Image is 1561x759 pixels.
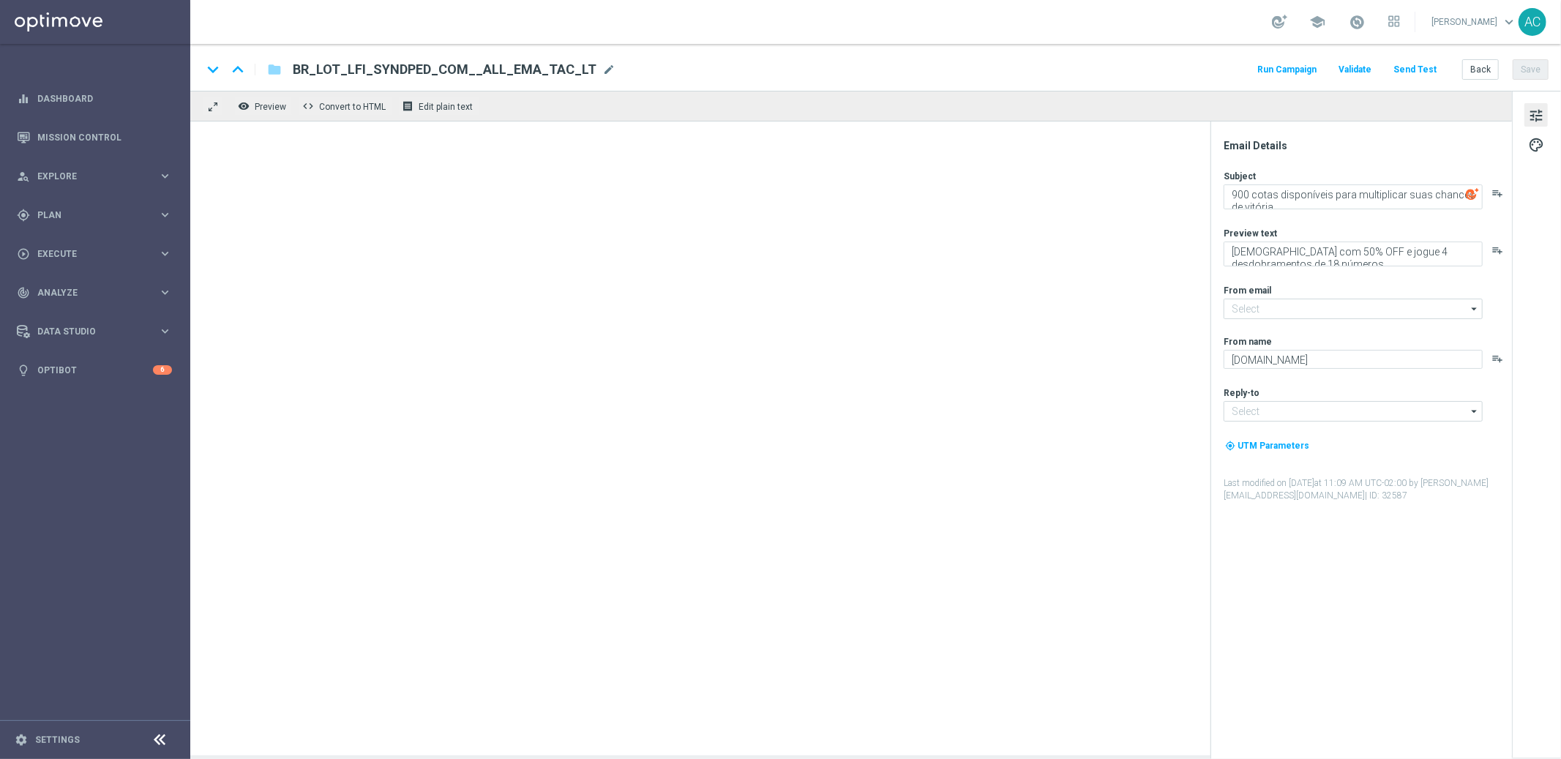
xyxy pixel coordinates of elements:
[16,93,173,105] button: equalizer Dashboard
[1224,228,1277,239] label: Preview text
[1238,441,1309,451] span: UTM Parameters
[37,327,158,336] span: Data Studio
[37,250,158,258] span: Execute
[1336,60,1374,80] button: Validate
[1255,60,1319,80] button: Run Campaign
[17,170,30,183] i: person_search
[1391,60,1439,80] button: Send Test
[402,100,413,112] i: receipt
[398,97,479,116] button: receipt Edit plain text
[1224,171,1256,182] label: Subject
[37,118,172,157] a: Mission Control
[1467,299,1482,318] i: arrow_drop_down
[17,364,30,377] i: lightbulb
[602,63,615,76] span: mode_edit
[37,351,153,389] a: Optibot
[16,209,173,221] button: gps_fixed Plan keyboard_arrow_right
[1224,285,1271,296] label: From email
[1224,336,1272,348] label: From name
[17,209,158,222] div: Plan
[17,286,30,299] i: track_changes
[15,733,28,747] i: settings
[266,58,283,81] button: folder
[234,97,293,116] button: remove_red_eye Preview
[16,248,173,260] button: play_circle_outline Execute keyboard_arrow_right
[16,364,173,376] button: lightbulb Optibot 6
[1513,59,1549,80] button: Save
[1365,490,1407,501] span: | ID: 32587
[158,324,172,338] i: keyboard_arrow_right
[35,736,80,744] a: Settings
[37,79,172,118] a: Dashboard
[17,351,172,389] div: Optibot
[1528,135,1544,154] span: palette
[16,132,173,143] button: Mission Control
[37,172,158,181] span: Explore
[17,92,30,105] i: equalizer
[17,286,158,299] div: Analyze
[1524,103,1548,127] button: tune
[267,61,282,78] i: folder
[1225,441,1235,451] i: my_location
[1524,132,1548,156] button: palette
[293,61,596,78] span: BR_LOT_LFI_SYNDPED_COM__ALL_EMA_TAC_LT
[158,208,172,222] i: keyboard_arrow_right
[1491,187,1503,199] button: playlist_add
[227,59,249,81] i: keyboard_arrow_up
[16,171,173,182] button: person_search Explore keyboard_arrow_right
[1491,244,1503,256] button: playlist_add
[238,100,250,112] i: remove_red_eye
[1501,14,1517,30] span: keyboard_arrow_down
[1466,187,1479,201] img: optiGenie.svg
[17,325,158,338] div: Data Studio
[16,326,173,337] button: Data Studio keyboard_arrow_right
[1528,106,1544,125] span: tune
[1224,401,1483,422] input: Select
[17,247,30,261] i: play_circle_outline
[153,365,172,375] div: 6
[17,170,158,183] div: Explore
[17,79,172,118] div: Dashboard
[255,102,286,112] span: Preview
[37,211,158,220] span: Plan
[1224,438,1311,454] button: my_location UTM Parameters
[302,100,314,112] span: code
[1309,14,1325,30] span: school
[1519,8,1546,36] div: AC
[1462,59,1499,80] button: Back
[299,97,392,116] button: code Convert to HTML
[16,287,173,299] button: track_changes Analyze keyboard_arrow_right
[1491,353,1503,364] button: playlist_add
[17,247,158,261] div: Execute
[158,285,172,299] i: keyboard_arrow_right
[1339,64,1371,75] span: Validate
[37,288,158,297] span: Analyze
[202,59,224,81] i: keyboard_arrow_down
[319,102,386,112] span: Convert to HTML
[158,169,172,183] i: keyboard_arrow_right
[1224,387,1259,399] label: Reply-to
[1224,299,1483,319] input: Select
[1467,402,1482,421] i: arrow_drop_down
[17,209,30,222] i: gps_fixed
[1224,477,1511,502] label: Last modified on [DATE] at 11:09 AM UTC-02:00 by [PERSON_NAME][EMAIL_ADDRESS][DOMAIN_NAME]
[1430,11,1519,33] a: [PERSON_NAME]keyboard_arrow_down
[158,247,172,261] i: keyboard_arrow_right
[1224,139,1511,152] div: Email Details
[419,102,473,112] span: Edit plain text
[17,118,172,157] div: Mission Control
